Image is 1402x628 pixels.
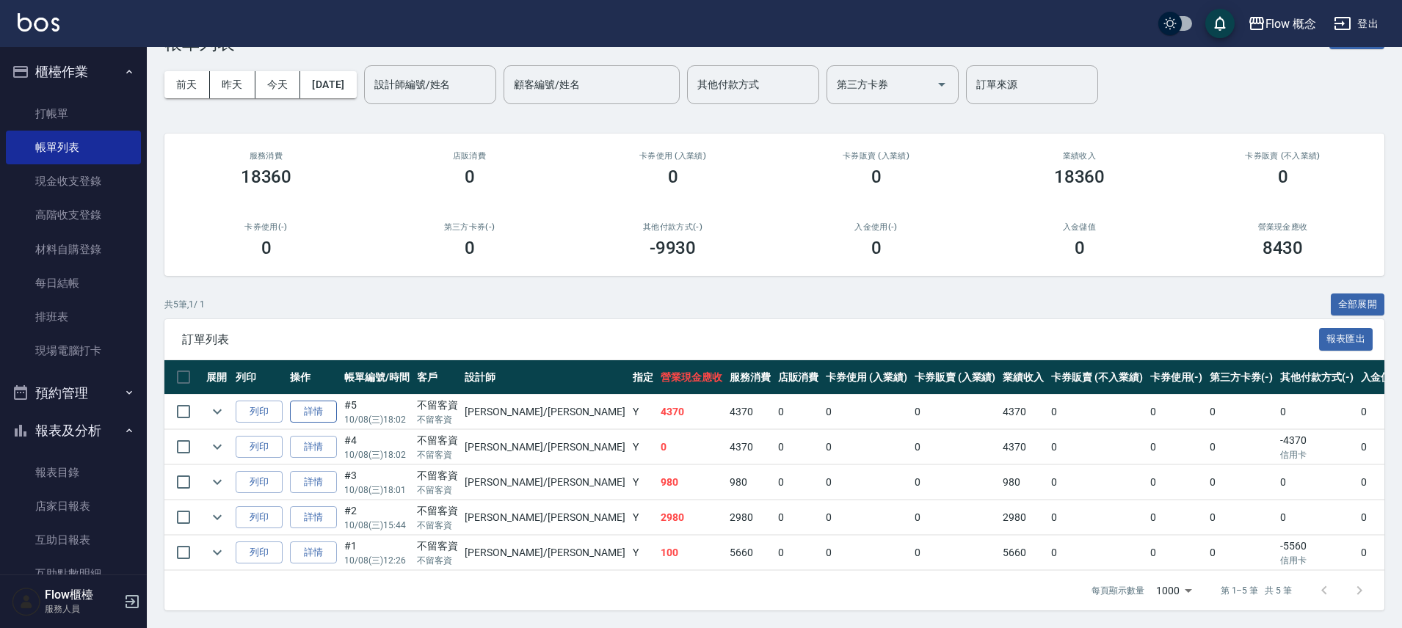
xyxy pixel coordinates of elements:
th: 操作 [286,360,341,395]
a: 帳單列表 [6,131,141,164]
button: 登出 [1328,10,1384,37]
td: 980 [999,465,1047,500]
th: 客戶 [413,360,462,395]
td: #2 [341,500,413,535]
p: 不留客資 [417,519,458,532]
td: 0 [1147,500,1207,535]
p: 10/08 (三) 15:44 [344,519,410,532]
h3: 0 [871,238,882,258]
td: 0 [1047,430,1146,464]
td: 0 [1276,395,1357,429]
button: [DATE] [300,71,356,98]
th: 展開 [203,360,232,395]
img: Logo [18,13,59,32]
a: 互助點數明細 [6,557,141,591]
span: 訂單列表 [182,332,1319,347]
a: 打帳單 [6,97,141,131]
td: 0 [1147,465,1207,500]
p: 10/08 (三) 18:02 [344,448,410,461]
td: 0 [822,536,911,570]
th: 指定 [629,360,657,395]
a: 材料自購登錄 [6,233,141,266]
td: 0 [1147,536,1207,570]
p: 信用卡 [1280,554,1354,567]
div: 1000 [1150,571,1197,610]
a: 詳情 [290,471,337,494]
td: 0 [1047,465,1146,500]
td: 0 [911,465,1000,500]
td: 0 [822,395,911,429]
td: 2980 [657,500,726,535]
a: 詳情 [290,506,337,529]
p: 10/08 (三) 12:26 [344,554,410,567]
h3: -9930 [650,238,697,258]
td: 0 [774,500,823,535]
td: 0 [774,465,823,500]
td: #1 [341,536,413,570]
p: 不留客資 [417,554,458,567]
td: 0 [1206,500,1276,535]
button: expand row [206,471,228,493]
h5: Flow櫃檯 [45,588,120,602]
td: 0 [1047,536,1146,570]
th: 卡券販賣 (不入業績) [1047,360,1146,395]
td: 0 [822,430,911,464]
td: 0 [911,536,1000,570]
td: Y [629,465,657,500]
button: 預約管理 [6,374,141,412]
td: 0 [1206,395,1276,429]
td: 0 [911,500,1000,535]
div: 不留客資 [417,398,458,413]
button: 櫃檯作業 [6,53,141,91]
div: 不留客資 [417,503,458,519]
a: 報表匯出 [1319,332,1373,346]
td: [PERSON_NAME] /[PERSON_NAME] [461,536,629,570]
th: 卡券使用(-) [1147,360,1207,395]
td: 0 [1206,465,1276,500]
p: 第 1–5 筆 共 5 筆 [1221,584,1292,597]
td: 0 [1276,500,1357,535]
div: 不留客資 [417,468,458,483]
td: 0 [1206,536,1276,570]
h3: 服務消費 [182,151,350,161]
th: 列印 [232,360,286,395]
h3: 0 [871,167,882,187]
h2: 營業現金應收 [1199,222,1367,232]
button: expand row [206,541,228,563]
button: 今天 [255,71,301,98]
button: 前天 [164,71,210,98]
td: 0 [1047,500,1146,535]
button: 昨天 [210,71,255,98]
td: #4 [341,430,413,464]
td: Y [629,430,657,464]
td: Y [629,395,657,429]
h3: 0 [1278,167,1288,187]
td: -5560 [1276,536,1357,570]
h2: 店販消費 [385,151,553,161]
a: 詳情 [290,401,337,423]
div: 不留客資 [417,538,458,554]
a: 報表目錄 [6,456,141,489]
td: 0 [1147,430,1207,464]
td: 0 [911,395,1000,429]
h3: 0 [668,167,678,187]
td: [PERSON_NAME] /[PERSON_NAME] [461,465,629,500]
td: 4370 [726,395,774,429]
h2: 業績收入 [995,151,1163,161]
td: #3 [341,465,413,500]
a: 詳情 [290,541,337,564]
button: 全部展開 [1331,293,1385,316]
img: Person [12,587,41,616]
h2: 第三方卡券(-) [385,222,553,232]
a: 現金收支登錄 [6,164,141,198]
td: 0 [774,430,823,464]
p: 不留客資 [417,413,458,426]
a: 互助日報表 [6,523,141,557]
td: 5660 [726,536,774,570]
p: 服務人員 [45,602,120,616]
p: 10/08 (三) 18:02 [344,413,410,426]
td: 0 [911,430,1000,464]
th: 第三方卡券(-) [1206,360,1276,395]
td: Y [629,536,657,570]
button: 報表匯出 [1319,328,1373,351]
